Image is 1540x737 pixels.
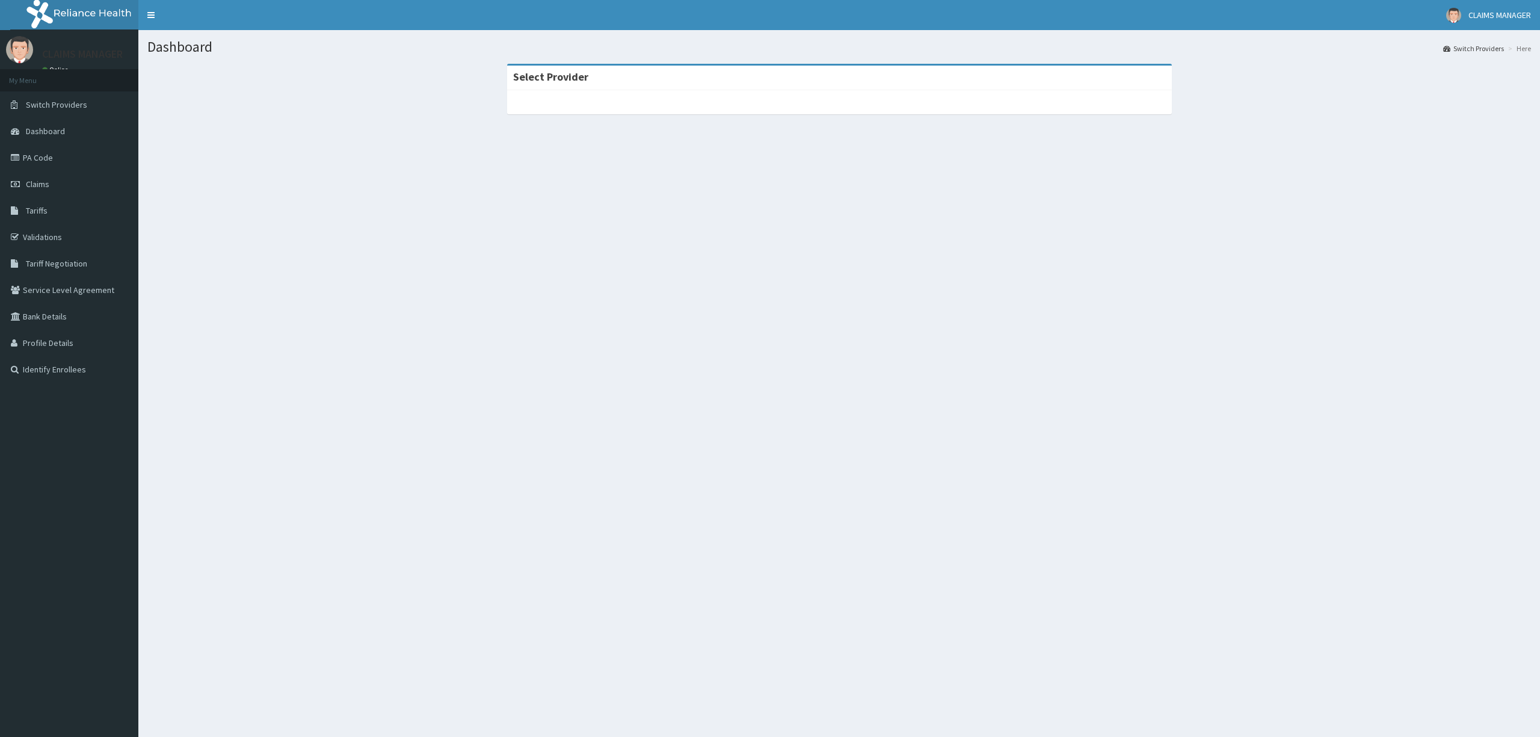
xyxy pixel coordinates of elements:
img: User Image [6,36,33,63]
h1: Dashboard [147,39,1531,55]
a: Online [42,66,71,74]
span: Dashboard [26,126,65,137]
img: User Image [1446,8,1461,23]
a: Switch Providers [1443,43,1504,54]
span: CLAIMS MANAGER [1468,10,1531,20]
span: Tariff Negotiation [26,258,87,269]
span: Tariffs [26,205,48,216]
strong: Select Provider [513,70,588,84]
span: Switch Providers [26,99,87,110]
span: Claims [26,179,49,190]
li: Here [1505,43,1531,54]
p: CLAIMS MANAGER [42,49,123,60]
